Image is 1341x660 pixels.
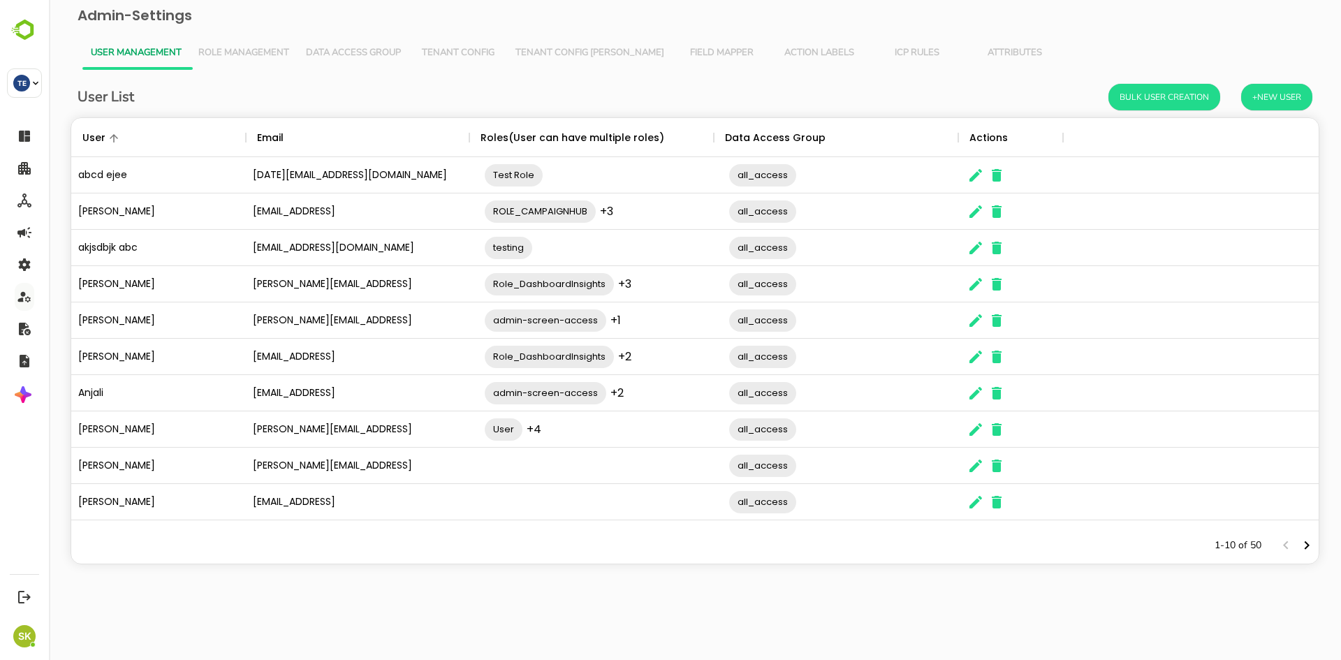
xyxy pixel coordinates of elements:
[436,276,565,292] span: Role_DashboardInsights
[22,230,197,266] div: akjsdbjk abc
[257,47,352,59] span: Data Access Group
[15,587,34,606] button: Logout
[478,421,492,437] span: +4
[197,375,420,411] div: [EMAIL_ADDRESS]
[197,157,420,193] div: [DATE][EMAIL_ADDRESS][DOMAIN_NAME]
[13,75,30,91] div: TE
[197,448,420,484] div: [PERSON_NAME][EMAIL_ADDRESS]
[197,484,420,520] div: [EMAIL_ADDRESS]
[29,86,85,108] h6: User List
[197,230,420,266] div: [EMAIL_ADDRESS][DOMAIN_NAME]
[369,47,450,59] span: Tenant Config
[632,47,713,59] span: Field Mapper
[569,349,582,365] span: +2
[1192,84,1263,110] button: +New User
[680,421,747,437] span: all_access
[680,240,747,256] span: all_access
[562,385,575,401] span: +2
[569,276,582,292] span: +3
[730,47,811,59] span: Action Labels
[22,339,197,375] div: [PERSON_NAME]
[436,203,547,219] span: ROLE_CAMPAIGNHUB
[22,302,197,339] div: [PERSON_NAME]
[22,411,197,448] div: [PERSON_NAME]
[197,339,420,375] div: [EMAIL_ADDRESS]
[34,118,57,157] div: User
[680,167,747,183] span: all_access
[197,302,420,339] div: [PERSON_NAME][EMAIL_ADDRESS]
[680,203,747,219] span: all_access
[680,276,747,292] span: all_access
[57,130,73,147] button: Sort
[197,193,420,230] div: [EMAIL_ADDRESS]
[436,385,557,401] span: admin-screen-access
[22,484,197,520] div: [PERSON_NAME]
[680,457,747,474] span: all_access
[925,47,1006,59] span: Attributes
[34,36,1259,70] div: Vertical tabs example
[467,47,615,59] span: Tenant Config [PERSON_NAME]
[680,385,747,401] span: all_access
[680,312,747,328] span: all_access
[436,167,494,183] span: Test Role
[13,625,36,647] div: SK
[22,157,197,193] div: abcd ejee
[436,349,565,365] span: Role_DashboardInsights
[22,193,197,230] div: [PERSON_NAME]
[680,494,747,510] span: all_access
[208,118,235,157] div: Email
[42,47,133,59] span: User Management
[22,266,197,302] div: [PERSON_NAME]
[676,118,777,157] div: Data Access Group
[562,312,572,328] span: +1
[22,117,1270,564] div: The User Data
[436,312,557,328] span: admin-screen-access
[551,203,564,219] span: +3
[149,47,240,59] span: Role Management
[1247,535,1268,556] button: Next page
[1166,538,1212,552] p: 1-10 of 50
[235,130,251,147] button: Sort
[680,349,747,365] span: all_access
[197,411,420,448] div: [PERSON_NAME][EMAIL_ADDRESS]
[921,118,959,157] div: Actions
[436,421,474,437] span: User
[197,266,420,302] div: [PERSON_NAME][EMAIL_ADDRESS]
[22,375,197,411] div: Anjali
[1060,84,1171,110] button: Bulk User Creation
[7,17,43,43] img: BambooboxLogoMark.f1c84d78b4c51b1a7b5f700c9845e183.svg
[432,118,615,157] div: Roles(User can have multiple roles)
[436,240,483,256] span: testing
[828,47,909,59] span: ICP Rules
[22,448,197,484] div: [PERSON_NAME]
